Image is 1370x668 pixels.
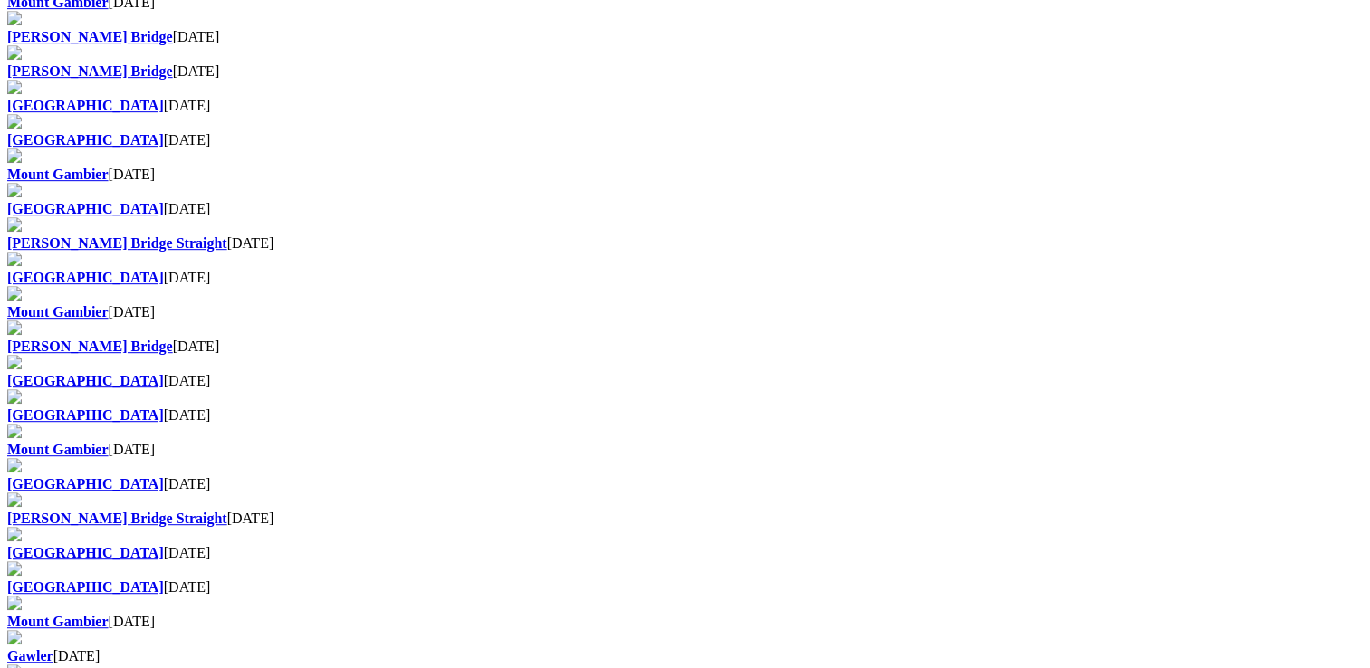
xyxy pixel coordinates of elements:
div: [DATE] [7,476,1363,492]
a: Mount Gambier [7,304,109,320]
a: Mount Gambier [7,167,109,182]
div: [DATE] [7,339,1363,355]
img: file-red.svg [7,492,22,507]
div: [DATE] [7,614,1363,630]
img: file-red.svg [7,424,22,438]
img: file-red.svg [7,217,22,232]
a: Mount Gambier [7,442,109,457]
a: [GEOGRAPHIC_DATA] [7,476,164,491]
div: [DATE] [7,304,1363,320]
div: [DATE] [7,545,1363,561]
div: [DATE] [7,407,1363,424]
img: file-red.svg [7,11,22,25]
div: [DATE] [7,648,1363,664]
img: file-red.svg [7,389,22,404]
a: Gawler [7,648,53,663]
img: file-red.svg [7,630,22,644]
div: [DATE] [7,29,1363,45]
div: [DATE] [7,63,1363,80]
a: [GEOGRAPHIC_DATA] [7,579,164,595]
a: [PERSON_NAME] Bridge [7,63,173,79]
div: [DATE] [7,167,1363,183]
div: [DATE] [7,201,1363,217]
a: [GEOGRAPHIC_DATA] [7,98,164,113]
div: [DATE] [7,235,1363,252]
div: [DATE] [7,132,1363,148]
a: [PERSON_NAME] Bridge [7,339,173,354]
div: [DATE] [7,373,1363,389]
img: file-red.svg [7,183,22,197]
a: [PERSON_NAME] Bridge Straight [7,511,227,526]
img: file-red.svg [7,596,22,610]
img: file-red.svg [7,527,22,541]
div: [DATE] [7,270,1363,286]
img: file-red.svg [7,355,22,369]
img: file-red.svg [7,148,22,163]
div: [DATE] [7,579,1363,596]
a: [GEOGRAPHIC_DATA] [7,132,164,148]
img: file-red.svg [7,561,22,576]
a: [PERSON_NAME] Bridge [7,29,173,44]
a: [GEOGRAPHIC_DATA] [7,270,164,285]
div: [DATE] [7,442,1363,458]
img: file-red.svg [7,80,22,94]
img: file-red.svg [7,252,22,266]
img: file-red.svg [7,286,22,301]
a: Mount Gambier [7,614,109,629]
a: [PERSON_NAME] Bridge Straight [7,235,227,251]
div: [DATE] [7,511,1363,527]
a: [GEOGRAPHIC_DATA] [7,201,164,216]
a: [GEOGRAPHIC_DATA] [7,545,164,560]
a: [GEOGRAPHIC_DATA] [7,407,164,423]
div: [DATE] [7,98,1363,114]
img: file-red.svg [7,458,22,472]
img: file-red.svg [7,320,22,335]
img: file-red.svg [7,114,22,129]
a: [GEOGRAPHIC_DATA] [7,373,164,388]
img: file-red.svg [7,45,22,60]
